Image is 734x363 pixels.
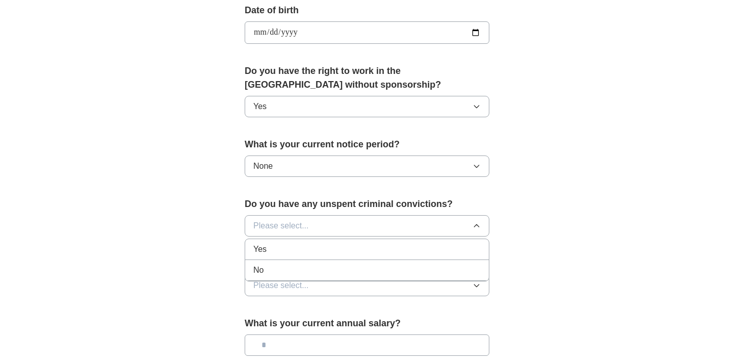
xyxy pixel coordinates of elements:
[253,220,309,232] span: Please select...
[253,264,264,276] span: No
[245,64,489,92] label: Do you have the right to work in the [GEOGRAPHIC_DATA] without sponsorship?
[253,279,309,292] span: Please select...
[245,138,489,151] label: What is your current notice period?
[245,96,489,117] button: Yes
[245,215,489,237] button: Please select...
[253,243,267,255] span: Yes
[245,317,489,330] label: What is your current annual salary?
[245,197,489,211] label: Do you have any unspent criminal convictions?
[253,100,267,113] span: Yes
[245,4,489,17] label: Date of birth
[245,155,489,177] button: None
[253,160,273,172] span: None
[245,275,489,296] button: Please select...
